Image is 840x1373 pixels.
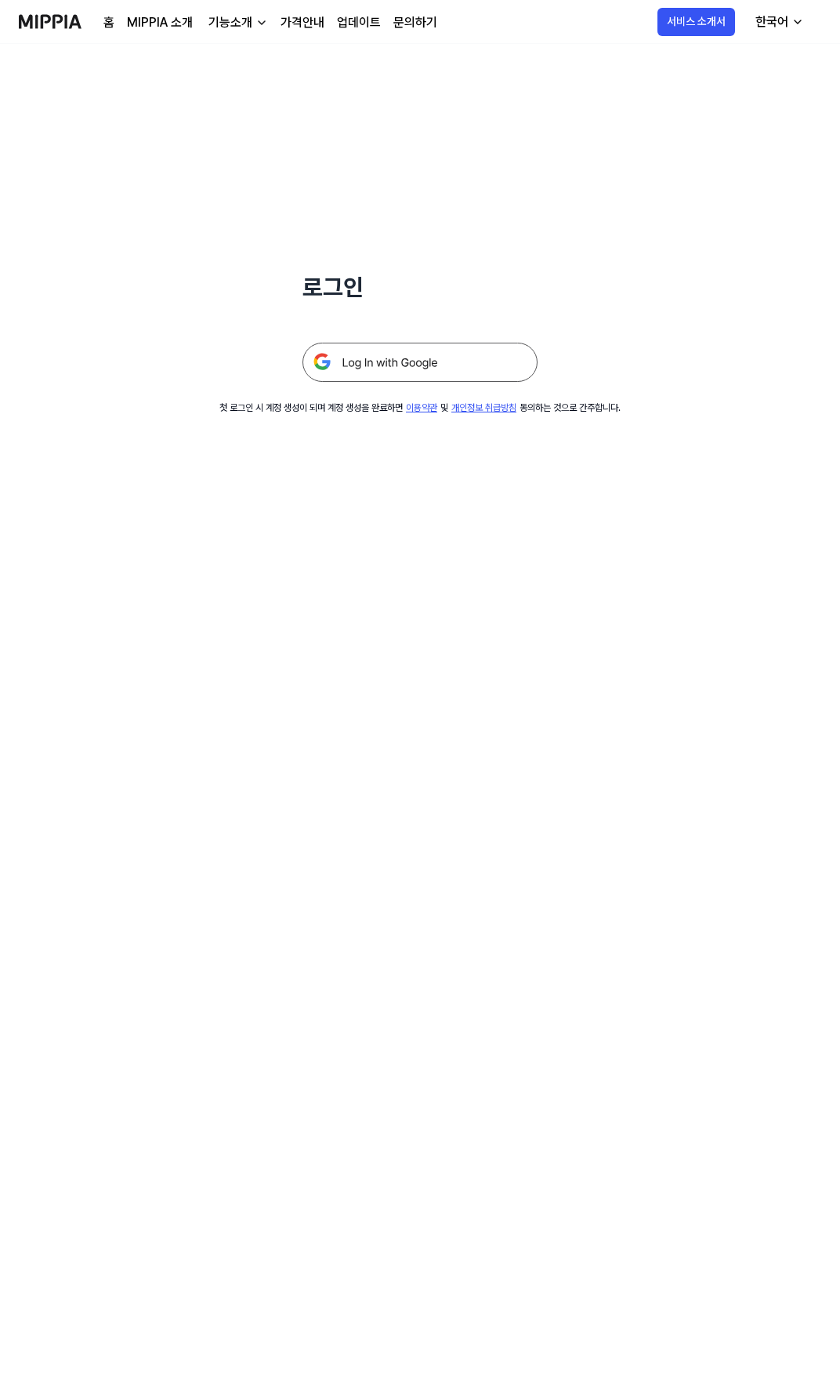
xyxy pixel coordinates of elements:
div: 기능소개 [205,13,255,32]
a: 이용약관 [406,402,437,413]
button: 한국어 [743,6,813,38]
a: MIPPIA 소개 [127,13,193,32]
button: 기능소개 [205,13,268,32]
a: 가격안내 [281,13,324,32]
div: 한국어 [752,13,791,31]
a: 업데이트 [337,13,381,32]
a: 개인정보 취급방침 [451,402,516,413]
button: 서비스 소개서 [657,8,735,36]
img: 구글 로그인 버튼 [302,343,538,382]
div: 첫 로그인 시 계정 생성이 되며 계정 생성을 완료하면 및 동의하는 것으로 간주합니다. [219,401,621,415]
img: down [255,16,268,29]
a: 홈 [103,13,114,32]
h1: 로그인 [302,270,538,305]
a: 문의하기 [393,13,437,32]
